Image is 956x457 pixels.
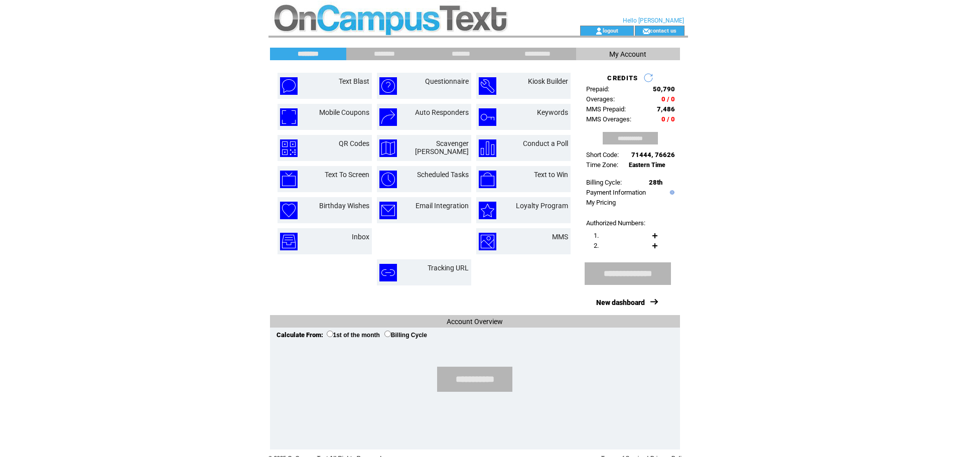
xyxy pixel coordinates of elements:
img: mobile-coupons.png [280,108,298,126]
a: New dashboard [596,298,645,307]
a: Mobile Coupons [319,108,369,116]
a: logout [603,27,618,34]
a: Auto Responders [415,108,469,116]
label: 1st of the month [327,332,380,339]
span: MMS Prepaid: [586,105,626,113]
span: Account Overview [447,318,503,326]
span: Calculate From: [277,331,323,339]
a: MMS [552,233,568,241]
a: Inbox [352,233,369,241]
span: Authorized Numbers: [586,219,645,227]
img: email-integration.png [379,202,397,219]
img: scavenger-hunt.png [379,139,397,157]
a: Scavenger [PERSON_NAME] [415,139,469,156]
img: account_icon.gif [595,27,603,35]
img: scheduled-tasks.png [379,171,397,188]
a: Keywords [537,108,568,116]
span: Hello [PERSON_NAME] [623,17,684,24]
span: 2. [594,242,599,249]
a: Text Blast [339,77,369,85]
a: Kiosk Builder [528,77,568,85]
span: Prepaid: [586,85,609,93]
img: questionnaire.png [379,77,397,95]
span: CREDITS [607,74,638,82]
img: qr-codes.png [280,139,298,157]
span: My Account [609,50,646,58]
img: loyalty-program.png [479,202,496,219]
span: 0 / 0 [661,95,675,103]
span: 7,486 [657,105,675,113]
span: 0 / 0 [661,115,675,123]
a: Birthday Wishes [319,202,369,210]
img: text-blast.png [280,77,298,95]
img: keywords.png [479,108,496,126]
a: Questionnaire [425,77,469,85]
span: 50,790 [653,85,675,93]
a: QR Codes [339,139,369,147]
img: mms.png [479,233,496,250]
a: Loyalty Program [516,202,568,210]
img: conduct-a-poll.png [479,139,496,157]
img: text-to-screen.png [280,171,298,188]
span: 71444, 76626 [631,151,675,159]
span: 28th [649,179,662,186]
a: Text To Screen [325,171,369,179]
input: 1st of the month [327,331,333,337]
a: Conduct a Poll [523,139,568,147]
a: Payment Information [586,189,646,196]
img: help.gif [667,190,674,195]
img: contact_us_icon.gif [642,27,650,35]
img: text-to-win.png [479,171,496,188]
label: Billing Cycle [384,332,427,339]
input: Billing Cycle [384,331,391,337]
a: contact us [650,27,676,34]
span: Time Zone: [586,161,618,169]
a: Scheduled Tasks [417,171,469,179]
img: inbox.png [280,233,298,250]
img: auto-responders.png [379,108,397,126]
span: 1. [594,232,599,239]
span: Short Code: [586,151,619,159]
img: birthday-wishes.png [280,202,298,219]
a: Text to Win [534,171,568,179]
a: Tracking URL [428,264,469,272]
img: tracking-url.png [379,264,397,281]
img: kiosk-builder.png [479,77,496,95]
a: My Pricing [586,199,616,206]
span: MMS Overages: [586,115,631,123]
span: Overages: [586,95,615,103]
span: Billing Cycle: [586,179,622,186]
a: Email Integration [416,202,469,210]
span: Eastern Time [629,162,665,169]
